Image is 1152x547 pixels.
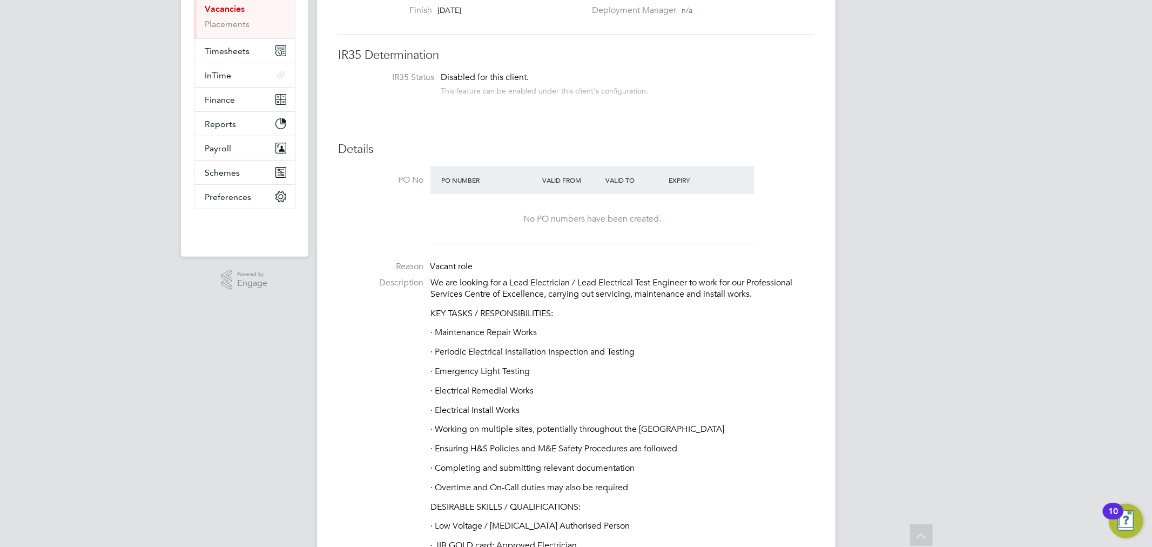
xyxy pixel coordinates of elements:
[431,327,814,338] p: · Maintenance Repair Works
[205,70,232,81] span: InTime
[194,161,295,184] button: Schemes
[373,5,432,16] label: Finish
[205,192,252,202] span: Preferences
[441,83,649,96] div: This feature can be enabled under this client's configuration.
[437,5,461,15] span: [DATE]
[194,220,295,237] img: fastbook-logo-retina.png
[431,346,814,358] p: · Periodic Electrical Installation Inspection and Testing
[431,424,814,435] p: · Working on multiple sites, potentially throughout the [GEOGRAPHIC_DATA]
[339,277,424,289] label: Description
[603,170,666,190] div: Valid To
[439,170,540,190] div: PO Number
[431,502,814,513] p: DESIRABLE SKILLS / QUALIFICATIONS:
[205,168,240,178] span: Schemes
[205,46,250,56] span: Timesheets
[194,88,295,111] button: Finance
[441,214,744,225] div: No PO numbers have been created.
[431,443,814,455] p: · Ensuring H&S Policies and M&E Safety Procedures are followed
[431,405,814,416] p: · Electrical Install Works
[431,308,814,319] p: KEY TASKS / RESPONSIBILITIES:
[194,39,295,63] button: Timesheets
[339,48,814,63] h3: IR35 Determination
[431,366,814,377] p: · Emergency Light Testing
[1109,504,1143,538] button: Open Resource Center, 10 new notifications
[221,270,267,290] a: Powered byEngage
[540,170,603,190] div: Valid From
[205,119,237,129] span: Reports
[194,136,295,160] button: Payroll
[194,63,295,87] button: InTime
[205,4,245,14] a: Vacancies
[339,261,424,272] label: Reason
[682,5,692,15] span: n/a
[194,220,295,237] a: Go to home page
[194,112,295,136] button: Reports
[205,95,235,105] span: Finance
[349,72,435,83] label: IR35 Status
[237,279,267,288] span: Engage
[431,521,814,532] p: · Low Voltage / [MEDICAL_DATA] Authorised Person
[431,385,814,397] p: · Electrical Remedial Works
[339,175,424,186] label: PO No
[431,277,814,300] p: We are looking for a Lead Electrician / Lead Electrical Test Engineer to work for our Professiona...
[666,170,729,190] div: Expiry
[205,19,250,29] a: Placements
[237,270,267,279] span: Powered by
[194,185,295,209] button: Preferences
[205,143,232,154] span: Payroll
[431,482,814,493] p: · Overtime and On-Call duties may also be required
[430,261,473,272] span: Vacant role
[339,142,814,157] h3: Details
[585,5,676,16] label: Deployment Manager
[441,72,529,83] span: Disabled for this client.
[431,463,814,474] p: · Completing and submitting relevant documentation
[1108,511,1118,525] div: 10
